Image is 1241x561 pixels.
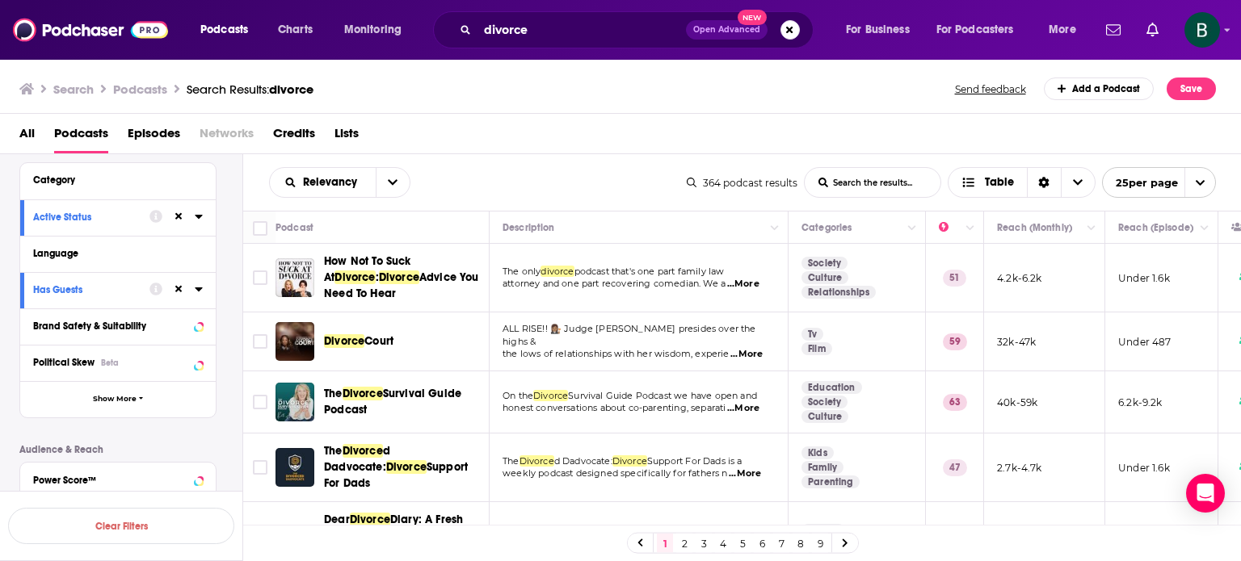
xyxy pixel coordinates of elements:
[344,19,402,41] span: Monitoring
[343,387,383,400] span: Divorce
[379,270,419,284] span: Divorce
[376,168,410,197] button: open menu
[33,284,139,295] div: Has Guests
[187,82,313,97] div: Search Results:
[738,10,767,25] span: New
[253,460,267,475] span: Toggle select row
[276,448,314,487] img: The Divorced Dadvocate: Divorce Support For Dads
[686,20,768,40] button: Open AdvancedNew
[477,17,686,43] input: Search podcasts, credits, & more...
[997,218,1072,237] div: Reach (Monthly)
[754,534,770,553] a: 6
[801,381,862,394] a: Education
[503,390,533,401] span: On the
[1044,77,1155,100] a: Add a Podcast
[1103,170,1178,195] span: 25 per page
[503,402,726,413] span: honest conversations about co-parenting, separati
[253,270,267,285] span: Toggle select row
[33,316,203,336] button: Brand Safety & Suitability
[939,218,961,237] div: Power Score
[985,177,1014,188] span: Table
[727,402,759,415] span: ...More
[278,19,313,41] span: Charts
[33,174,192,186] div: Category
[113,82,167,97] h3: Podcasts
[324,334,364,348] span: Divorce
[19,444,217,455] p: Audience & Reach
[189,17,269,43] button: open menu
[801,342,832,355] a: Film
[364,334,393,348] span: Court
[943,394,967,410] p: 63
[324,254,411,284] span: How Not To Suck At
[612,455,647,467] span: Divorce
[503,278,726,289] span: attorney and one part recovering comedian. We a
[276,258,314,297] a: How Not To Suck At Divorce: Divorce Advice You Need To Hear
[350,513,390,526] span: Divorce
[801,271,848,284] a: Culture
[324,443,484,492] a: TheDivorced Dadvocate:DivorceSupport For Dads
[53,82,94,97] h3: Search
[801,446,834,459] a: Kids
[801,396,848,408] a: Society
[793,534,809,553] a: 8
[1118,461,1170,475] p: Under 1.6k
[997,271,1042,285] p: 4.2k-6.2k
[33,475,189,486] div: Power Score™
[324,253,484,302] a: How Not To Suck AtDivorce:DivorceAdvice You Need To Hear
[324,386,484,418] a: TheDivorceSurvival Guide Podcast
[801,524,845,537] a: Health
[276,322,314,361] a: Divorce Court
[696,534,712,553] a: 3
[997,335,1036,349] p: 32k-47k
[54,120,108,153] a: Podcasts
[324,333,393,350] a: DivorceCourt
[729,467,761,480] span: ...More
[253,334,267,349] span: Toggle select row
[568,390,757,401] span: Survival Guide Podcast we have open and
[765,219,785,238] button: Column Actions
[1027,168,1061,197] div: Sort Direction
[801,257,848,270] a: Society
[13,15,168,45] img: Podchaser - Follow, Share and Rate Podcasts
[936,19,1014,41] span: For Podcasters
[324,444,343,458] span: The
[801,475,860,488] a: Parenting
[1049,19,1076,41] span: More
[1195,219,1214,238] button: Column Actions
[33,469,203,489] button: Power Score™
[1184,12,1220,48] button: Show profile menu
[273,120,315,153] a: Credits
[33,320,189,332] div: Brand Safety & Suitability
[93,395,137,404] span: Show More
[943,270,966,286] p: 51
[1184,12,1220,48] span: Logged in as betsy46033
[676,534,692,553] a: 2
[1184,12,1220,48] img: User Profile
[801,461,843,474] a: Family
[1118,335,1172,349] p: Under 487
[734,534,751,553] a: 5
[101,358,119,368] div: Beta
[187,82,313,97] a: Search Results:divorce
[503,348,730,359] span: the lows of relationships with her wisdom, experie
[533,390,568,401] span: Divorce
[200,19,248,41] span: Podcasts
[801,328,823,341] a: Tv
[1140,16,1165,44] a: Show notifications dropdown
[503,467,728,479] span: weekly podcast designed specifically for fathers n
[276,383,314,421] img: The Divorce Survival Guide Podcast
[324,513,350,526] span: Dear
[1037,17,1096,43] button: open menu
[715,534,731,553] a: 4
[19,120,35,153] span: All
[730,348,763,361] span: ...More
[334,120,359,153] span: Lists
[943,333,967,350] p: 59
[1118,271,1170,285] p: Under 1.6k
[574,266,725,277] span: podcast that's one part family law
[997,461,1042,475] p: 2.7k-4.7k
